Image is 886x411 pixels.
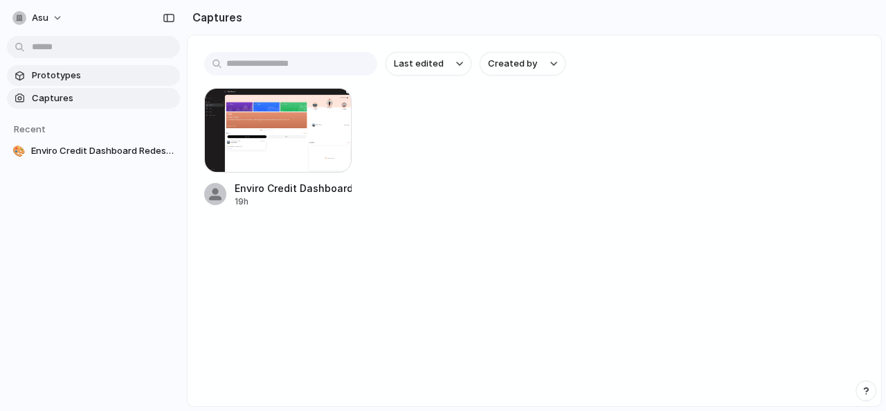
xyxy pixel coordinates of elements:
span: Captures [32,91,174,105]
div: Enviro Credit Dashboard [235,181,352,195]
span: asu [32,11,48,25]
a: Captures [7,88,180,109]
div: 🎨 [12,144,26,158]
button: asu [7,7,70,29]
div: 19h [235,195,352,208]
span: Prototypes [32,69,174,82]
span: Enviro Credit Dashboard Redesign [31,144,174,158]
h2: Captures [187,9,242,26]
span: Recent [14,123,46,134]
button: Last edited [386,52,471,76]
a: 🎨Enviro Credit Dashboard Redesign [7,141,180,161]
span: Created by [488,57,537,71]
a: Prototypes [7,65,180,86]
button: Created by [480,52,566,76]
span: Last edited [394,57,444,71]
